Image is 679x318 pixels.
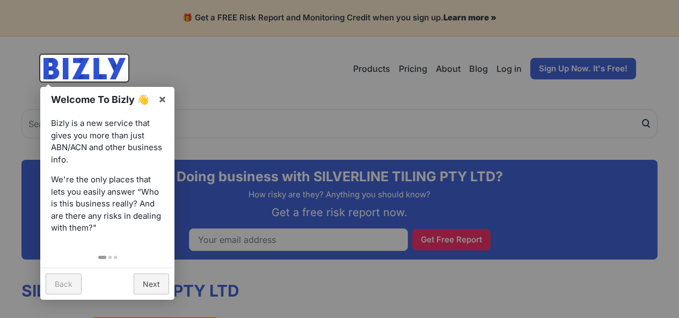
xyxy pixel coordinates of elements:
p: We're the only places that lets you easily answer “Who is this business really? And are there any... [51,174,164,234]
a: × [150,87,174,111]
h1: Welcome To Bizly 👋 [51,92,152,107]
p: Bizly is a new service that gives you more than just ABN/ACN and other business info. [51,117,164,166]
a: Back [46,273,82,294]
a: Next [134,273,169,294]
